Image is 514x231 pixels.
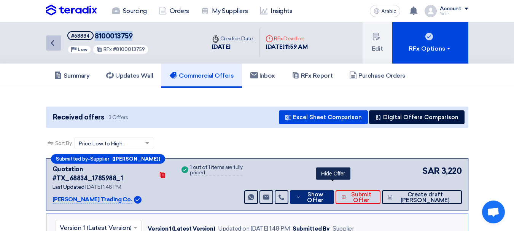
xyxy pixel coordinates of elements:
[266,43,307,50] font: [DATE] 11:59 AM
[369,110,465,124] button: Digital Offers Comparison
[358,72,406,79] font: Purchase Orders
[53,184,84,190] font: Last Updated
[242,64,283,88] a: Inbox
[112,156,160,162] font: ([PERSON_NAME])
[293,114,362,121] font: Excel Sheet Comparison
[363,22,392,64] button: Edit
[321,170,345,177] font: Hide Offer
[161,64,242,88] a: Commercial Offers
[254,3,298,19] a: Insights
[271,7,292,14] font: Insights
[381,8,396,14] font: Arabic
[179,72,234,79] font: Commercial Offers
[382,190,461,204] button: Create draft [PERSON_NAME]
[113,46,145,52] font: #8100013759
[103,46,112,52] font: RFx
[71,33,90,39] font: #68834
[123,7,147,14] font: Sourcing
[372,45,383,52] font: Edit
[53,166,123,182] font: Quotation #TX_68834_1785988_1
[336,190,381,204] button: Submit Offer
[259,72,275,79] font: Inbox
[279,110,368,124] button: Excel Sheet Comparison
[409,45,446,52] font: RFx Options
[392,22,468,64] button: RFx Options
[425,5,437,17] img: profile_test.png
[115,72,153,79] font: Updates Wall
[482,201,505,223] div: Open chat
[301,72,333,79] font: RFx Report
[401,191,450,204] font: Create draft [PERSON_NAME]
[134,196,142,204] img: Verified Account
[190,164,243,176] font: 1 out of 1 items are fully priced
[212,7,248,14] font: My Suppliers
[88,156,90,162] font: -
[341,64,414,88] a: Purchase Orders
[351,191,371,204] font: Submit Offer
[67,31,149,41] h5: 8100013759
[170,7,189,14] font: Orders
[422,166,440,176] font: SAR
[370,5,400,17] button: Arabic
[307,191,323,204] font: Show Offer
[53,113,104,121] font: Received offers
[106,3,153,19] a: Sourcing
[46,5,97,16] img: Teradix logo
[64,72,90,79] font: Summary
[283,64,341,88] a: RFx Report
[290,190,334,204] button: Show Offer
[440,11,449,16] font: Yasir
[78,47,88,52] font: Low
[108,114,128,121] font: 3 Offers
[274,35,304,42] font: RFx Deadline
[212,43,231,50] font: [DATE]
[153,3,195,19] a: Orders
[98,64,161,88] a: Updates Wall
[383,114,458,121] font: Digital Offers Comparison
[53,196,132,203] font: [PERSON_NAME] Trading Co.
[46,64,98,88] a: Summary
[79,140,123,147] font: Price Low to High
[441,166,462,176] font: 3,220
[95,32,132,40] font: 8100013759
[55,140,72,147] font: Sort By
[220,35,253,42] font: Creation Date
[85,184,121,190] font: [DATE] 1:48 PM
[90,156,109,162] font: Supplier
[56,156,88,162] font: Submitted by
[195,3,254,19] a: My Suppliers
[440,5,461,12] font: Account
